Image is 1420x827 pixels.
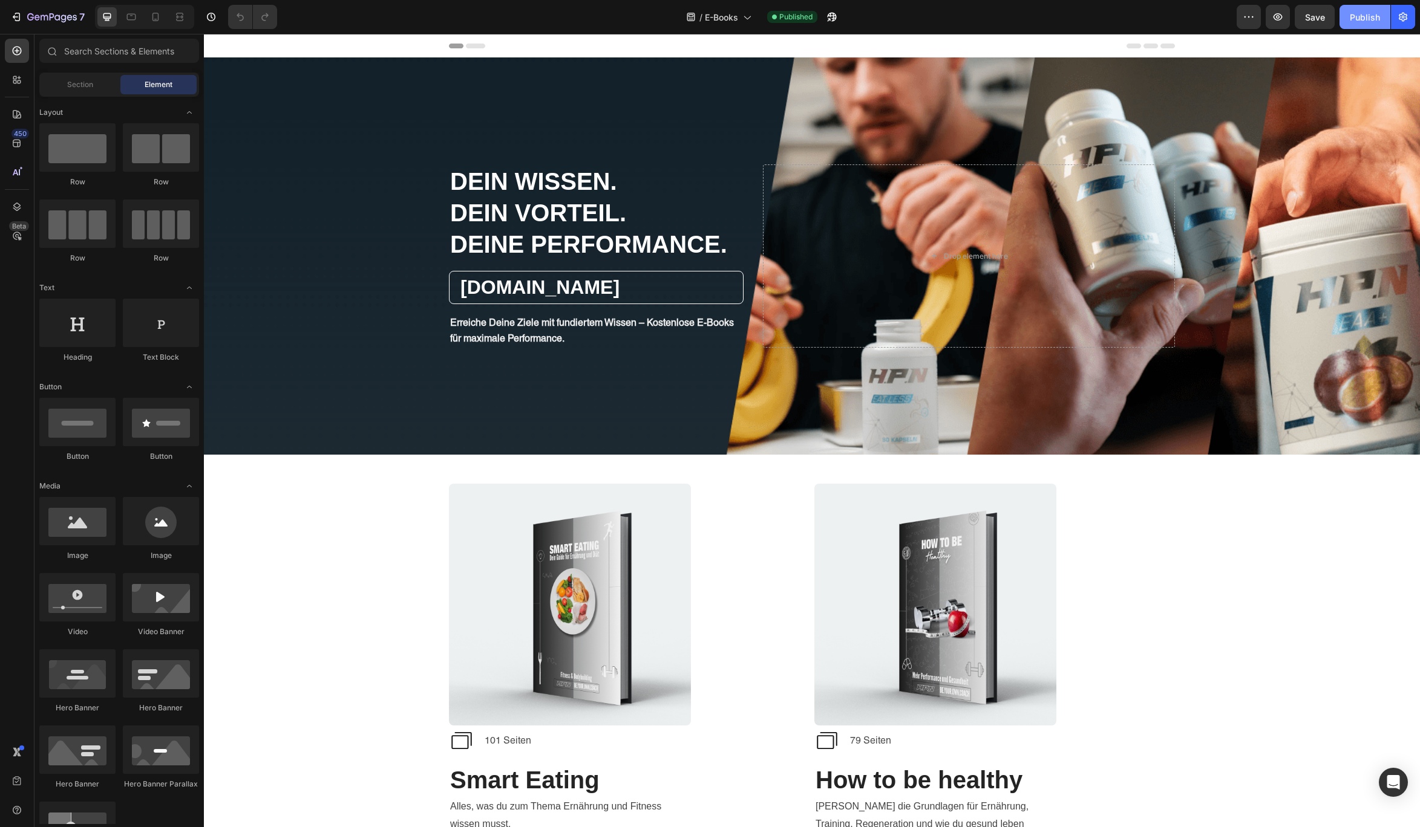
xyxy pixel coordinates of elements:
[246,764,486,799] p: Alles, was du zum Thema Ernährung und Fitness wissen musst.
[123,626,199,637] div: Video Banner
[39,381,62,392] span: Button
[646,698,970,716] p: 79 Seiten
[79,10,85,24] p: 7
[610,450,852,692] img: gempages_536712222873748622-5eebd4fe-6778-40bd-966b-beaafaef4546.png
[39,481,61,491] span: Media
[740,218,804,227] div: Drop element here
[39,550,116,561] div: Image
[123,352,199,363] div: Text Block
[699,11,702,24] span: /
[39,253,116,264] div: Row
[204,34,1420,827] iframe: Design area
[123,253,199,264] div: Row
[39,702,116,713] div: Hero Banner
[67,79,93,90] span: Section
[123,550,199,561] div: Image
[1350,11,1380,24] div: Publish
[180,476,199,496] span: Toggle open
[1340,5,1390,29] button: Publish
[180,377,199,397] span: Toggle open
[255,240,529,268] h2: [DOMAIN_NAME]
[123,177,199,187] div: Row
[180,103,199,122] span: Toggle open
[123,702,199,713] div: Hero Banner
[180,278,199,297] span: Toggle open
[9,221,29,231] div: Beta
[123,779,199,790] div: Hero Banner Parallax
[1305,12,1325,22] span: Save
[245,729,606,763] h3: Smart Eating
[39,451,116,462] div: Button
[39,177,116,187] div: Row
[1295,5,1335,29] button: Save
[228,5,277,29] div: Undo/Redo
[123,451,199,462] div: Button
[39,626,116,637] div: Video
[610,729,971,763] h3: How to be healthy
[145,79,172,90] span: Element
[39,779,116,790] div: Hero Banner
[246,281,538,313] p: Erreiche Deine Ziele mit fundiertem Wissen – Kostenlose E-Books für maximale Performance.
[245,450,487,692] img: gempages_536712222873748622-37e0d9b9-d0d3-40ad-b72b-eff023d47946.png
[39,107,63,118] span: Layout
[612,764,851,816] p: [PERSON_NAME] die Grundlagen für Ernährung, Training, Regeneration und wie du gesund leben kannst!
[39,352,116,363] div: Heading
[1379,768,1408,797] div: Open Intercom Messenger
[779,11,813,22] span: Published
[705,11,738,24] span: E-Books
[39,39,199,63] input: Search Sections & Elements
[39,282,54,293] span: Text
[11,129,29,138] div: 450
[245,131,540,227] h2: Dein Wissen. Dein Vorteil. Deine Performance.
[281,698,604,716] p: 101 Seiten
[5,5,90,29] button: 7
